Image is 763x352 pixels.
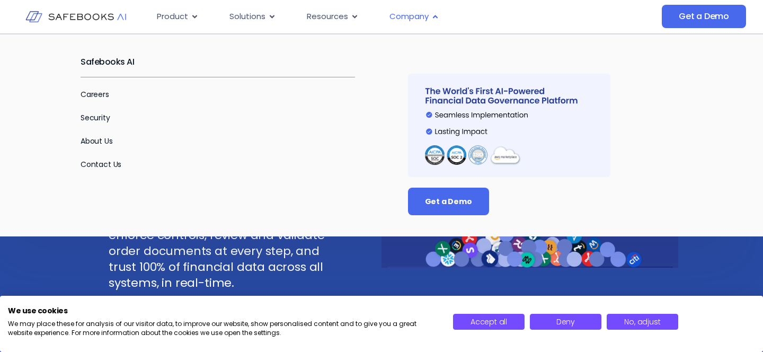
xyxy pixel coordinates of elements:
[556,316,575,327] span: Deny
[109,196,331,291] p: Safebooks is the platform for finance teams to automate reconciliations, enforce controls, review...
[81,159,121,170] a: Contact Us
[8,306,437,315] h2: We use cookies
[148,6,580,27] nav: Menu
[453,314,525,330] button: Accept all cookies
[624,316,660,327] span: No, adjust
[530,314,601,330] button: Deny all cookies
[662,5,746,28] a: Get a Demo
[81,136,113,146] a: About Us
[307,11,348,23] span: Resources
[389,11,429,23] span: Company
[471,316,507,327] span: Accept all
[408,188,489,215] a: Get a Demo
[81,112,110,123] a: Security
[8,320,437,338] p: We may place these for analysis of our visitor data, to improve our website, show personalised co...
[679,11,729,22] span: Get a Demo
[148,6,580,27] div: Menu Toggle
[229,11,265,23] span: Solutions
[81,89,109,100] a: Careers
[425,196,472,207] span: Get a Demo
[81,47,355,77] h2: Safebooks AI
[157,11,188,23] span: Product
[607,314,678,330] button: Adjust cookie preferences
